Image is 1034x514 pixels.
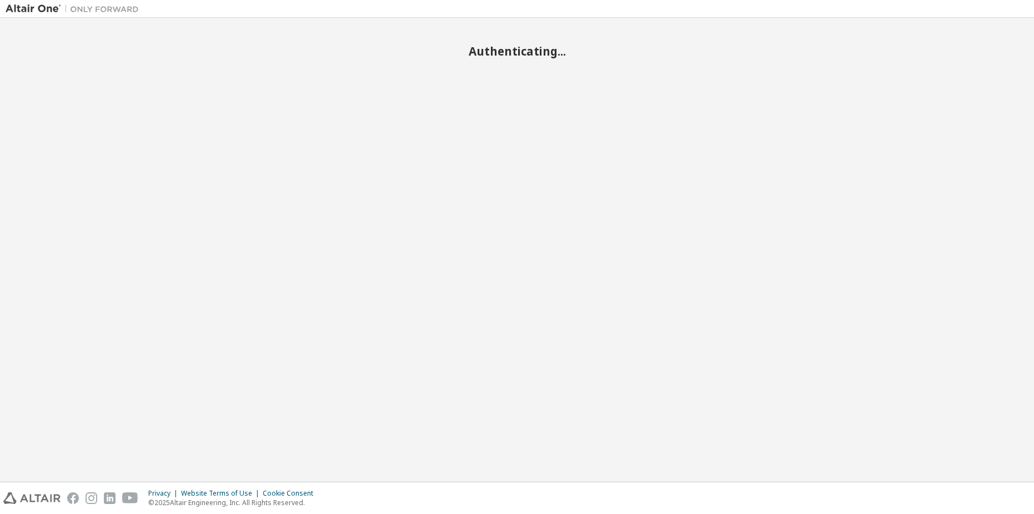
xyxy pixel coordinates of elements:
[3,492,61,504] img: altair_logo.svg
[67,492,79,504] img: facebook.svg
[6,44,1028,58] h2: Authenticating...
[181,489,263,498] div: Website Terms of Use
[86,492,97,504] img: instagram.svg
[263,489,320,498] div: Cookie Consent
[122,492,138,504] img: youtube.svg
[148,489,181,498] div: Privacy
[104,492,116,504] img: linkedin.svg
[6,3,144,14] img: Altair One
[148,498,320,507] p: © 2025 Altair Engineering, Inc. All Rights Reserved.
